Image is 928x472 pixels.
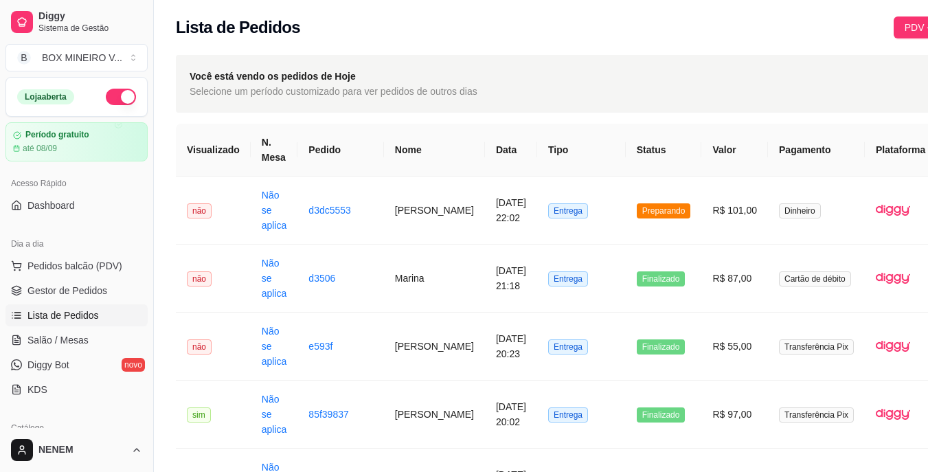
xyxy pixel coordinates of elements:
span: não [187,203,212,218]
a: Gestor de Pedidos [5,280,148,302]
span: Pedidos balcão (PDV) [27,259,122,273]
span: Entrega [548,407,588,423]
span: Dashboard [27,199,75,212]
span: KDS [27,383,47,396]
th: Visualizado [176,124,251,177]
span: Finalizado [637,407,686,423]
a: d3506 [308,273,335,284]
button: Pedidos balcão (PDV) [5,255,148,277]
img: diggy [876,329,910,363]
span: Gestor de Pedidos [27,284,107,297]
th: Status [626,124,702,177]
a: Lista de Pedidos [5,304,148,326]
td: [PERSON_NAME] [384,381,485,449]
span: Entrega [548,203,588,218]
a: Não se aplica [262,258,287,299]
span: Entrega [548,271,588,286]
div: Catálogo [5,417,148,439]
strong: Você está vendo os pedidos de Hoje [190,71,356,82]
th: Tipo [537,124,626,177]
img: diggy [876,397,910,431]
span: NENEM [38,444,126,456]
td: [PERSON_NAME] [384,177,485,245]
th: Nome [384,124,485,177]
td: [DATE] 20:02 [485,381,537,449]
td: Marina [384,245,485,313]
button: Alterar Status [106,89,136,105]
img: diggy [876,193,910,227]
td: R$ 87,00 [701,245,768,313]
td: [PERSON_NAME] [384,313,485,381]
td: R$ 97,00 [701,381,768,449]
span: Finalizado [637,339,686,355]
button: Select a team [5,44,148,71]
span: Salão / Mesas [27,333,89,347]
span: Lista de Pedidos [27,308,99,322]
span: Diggy [38,10,142,23]
span: Cartão de débito [779,271,851,286]
td: [DATE] 20:23 [485,313,537,381]
td: [DATE] 22:02 [485,177,537,245]
a: Não se aplica [262,326,287,367]
span: sim [187,407,211,423]
a: KDS [5,379,148,401]
span: Transferência Pix [779,339,854,355]
span: Entrega [548,339,588,355]
a: 85f39837 [308,409,348,420]
td: R$ 101,00 [701,177,768,245]
th: Pedido [297,124,383,177]
div: Acesso Rápido [5,172,148,194]
a: d3dc5553 [308,205,351,216]
a: Salão / Mesas [5,329,148,351]
article: Período gratuito [25,130,89,140]
a: e593f [308,341,332,352]
td: [DATE] 21:18 [485,245,537,313]
span: Transferência Pix [779,407,854,423]
span: não [187,339,212,355]
a: Dashboard [5,194,148,216]
a: DiggySistema de Gestão [5,5,148,38]
span: Preparando [637,203,691,218]
div: Dia a dia [5,233,148,255]
span: Sistema de Gestão [38,23,142,34]
a: Período gratuitoaté 08/09 [5,122,148,161]
div: BOX MINEIRO V ... [42,51,122,65]
a: Não se aplica [262,394,287,435]
th: Data [485,124,537,177]
span: Selecione um período customizado para ver pedidos de outros dias [190,84,477,99]
div: Loja aberta [17,89,74,104]
span: Dinheiro [779,203,821,218]
th: Valor [701,124,768,177]
img: diggy [876,261,910,295]
span: não [187,271,212,286]
a: Diggy Botnovo [5,354,148,376]
th: N. Mesa [251,124,298,177]
h2: Lista de Pedidos [176,16,300,38]
span: B [17,51,31,65]
a: Não se aplica [262,190,287,231]
span: Diggy Bot [27,358,69,372]
td: R$ 55,00 [701,313,768,381]
article: até 08/09 [23,143,57,154]
th: Pagamento [768,124,865,177]
span: Finalizado [637,271,686,286]
button: NENEM [5,434,148,467]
